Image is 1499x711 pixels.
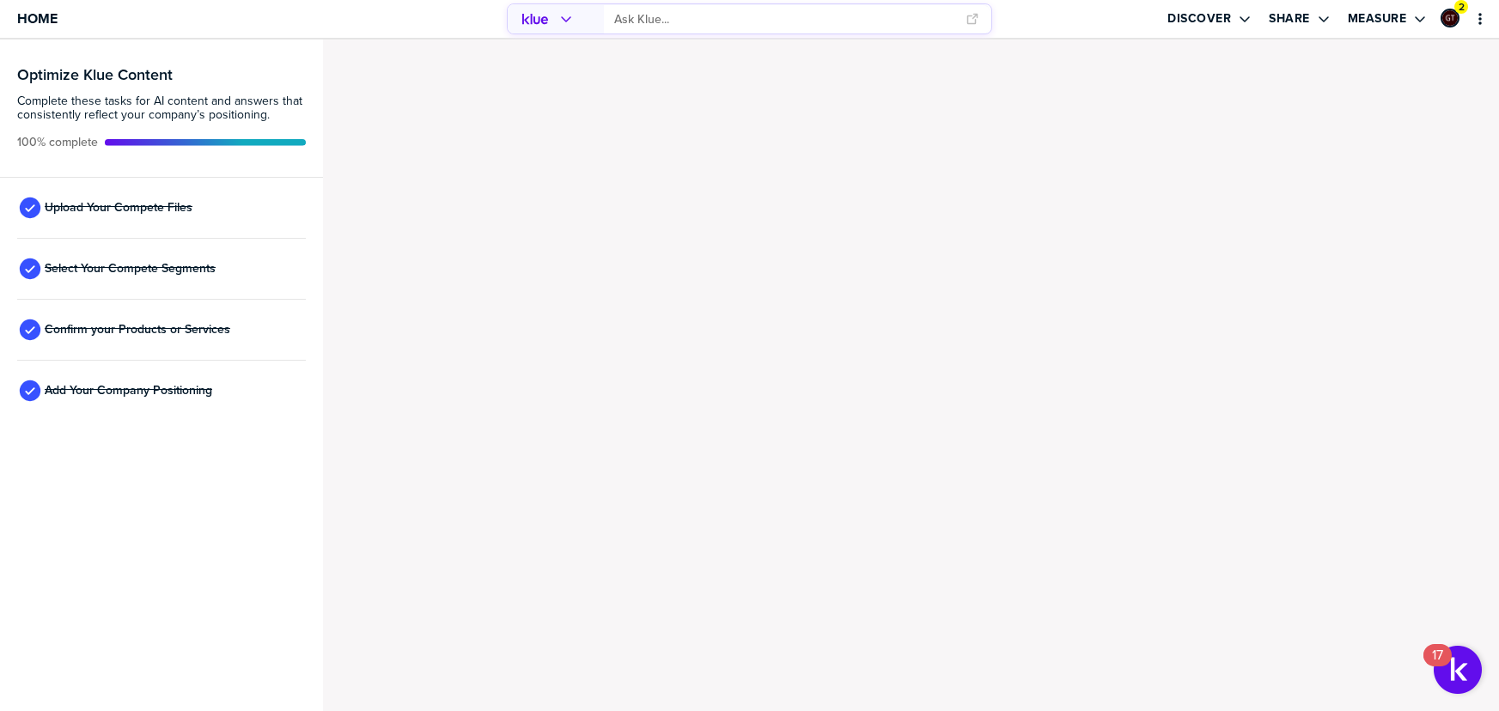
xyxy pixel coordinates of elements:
input: Ask Klue... [614,5,956,33]
div: Graham Tutti [1441,9,1459,27]
span: Home [17,11,58,26]
label: Discover [1167,11,1231,27]
span: 2 [1459,1,1465,14]
label: Measure [1348,11,1407,27]
span: Complete these tasks for AI content and answers that consistently reflect your company’s position... [17,94,306,122]
label: Share [1269,11,1310,27]
a: Edit Profile [1439,7,1461,29]
span: Upload Your Compete Files [45,201,192,215]
h3: Optimize Klue Content [17,67,306,82]
span: Select Your Compete Segments [45,262,216,276]
span: Confirm your Products or Services [45,323,230,337]
span: Active [17,136,98,149]
button: Open Resource Center, 17 new notifications [1434,646,1482,694]
div: 17 [1432,655,1443,678]
span: Add Your Company Positioning [45,384,212,398]
img: ee1355cada6433fc92aa15fbfe4afd43-sml.png [1442,10,1458,26]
